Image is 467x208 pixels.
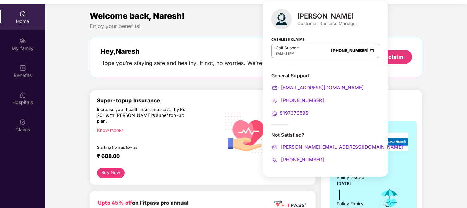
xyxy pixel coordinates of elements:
img: svg+xml;base64,PHN2ZyB4bWxucz0iaHR0cDovL3d3dy53My5vcmcvMjAwMC9zdmciIHdpZHRoPSIyMCIgaGVpZ2h0PSIyMC... [271,85,278,91]
b: Upto 45% off [98,199,132,206]
img: svg+xml;base64,PHN2ZyB4bWxucz0iaHR0cDovL3d3dy53My5vcmcvMjAwMC9zdmciIHhtbG5zOnhsaW5rPSJodHRwOi8vd3... [271,9,292,29]
img: svg+xml;base64,PHN2ZyB4bWxucz0iaHR0cDovL3d3dy53My5vcmcvMjAwMC9zdmciIHdpZHRoPSIyMCIgaGVpZ2h0PSIyMC... [271,97,278,104]
img: svg+xml;base64,PHN2ZyBpZD0iQ2xhaW0iIHhtbG5zPSJodHRwOi8vd3d3LnczLm9yZy8yMDAwL3N2ZyIgd2lkdGg9IjIwIi... [19,119,26,125]
img: svg+xml;base64,PHN2ZyB4bWxucz0iaHR0cDovL3d3dy53My5vcmcvMjAwMC9zdmciIHdpZHRoPSIyMCIgaGVpZ2h0PSIyMC... [271,157,278,163]
span: 11PM [285,51,294,56]
a: [PHONE_NUMBER] [331,48,369,53]
img: insurerLogo [379,133,408,151]
div: Know more [97,127,216,132]
div: Increase your health insurance cover by Rs. 20L with [PERSON_NAME]’s super top-up plan. [97,107,191,124]
div: Policy Expiry [337,200,363,207]
div: Hope you’re staying safe and healthy. If not, no worries. We’re here to help. [100,60,296,67]
span: right [121,128,124,132]
div: [PERSON_NAME] [297,12,357,20]
div: Not Satisfied? [271,132,379,163]
img: Clipboard Icon [369,48,375,53]
a: [PERSON_NAME][EMAIL_ADDRESS][DOMAIN_NAME] [271,144,403,150]
a: [PHONE_NUMBER] [271,97,324,103]
img: svg+xml;base64,PHN2ZyBpZD0iSG9tZSIgeG1sbnM9Imh0dHA6Ly93d3cudzMub3JnLzIwMDAvc3ZnIiB3aWR0aD0iMjAiIG... [19,10,26,17]
a: [PHONE_NUMBER] [271,157,324,162]
img: svg+xml;base64,PHN2ZyBpZD0iSG9zcGl0YWxzIiB4bWxucz0iaHR0cDovL3d3dy53My5vcmcvMjAwMC9zdmciIHdpZHRoPS... [19,91,26,98]
div: ₹ 608.00 [97,153,214,161]
img: svg+xml;base64,PHN2ZyB3aWR0aD0iMjAiIGhlaWdodD0iMjAiIHZpZXdCb3g9IjAgMCAyMCAyMCIgZmlsbD0ibm9uZSIgeG... [19,37,26,44]
span: [DATE] [337,181,351,186]
span: [PHONE_NUMBER] [280,97,324,103]
div: Super-topup Insurance [97,97,220,104]
span: [PHONE_NUMBER] [280,157,324,162]
div: Customer Success Manager [297,20,357,26]
img: svg+xml;base64,PHN2ZyB4bWxucz0iaHR0cDovL3d3dy53My5vcmcvMjAwMC9zdmciIHdpZHRoPSIyMCIgaGVpZ2h0PSIyMC... [271,110,278,117]
img: svg+xml;base64,PHN2ZyBpZD0iQmVuZWZpdHMiIHhtbG5zPSJodHRwOi8vd3d3LnczLm9yZy8yMDAwL3N2ZyIgd2lkdGg9Ij... [19,64,26,71]
p: Call Support [276,45,300,51]
img: svg+xml;base64,PHN2ZyB4bWxucz0iaHR0cDovL3d3dy53My5vcmcvMjAwMC9zdmciIHhtbG5zOnhsaW5rPSJodHRwOi8vd3... [220,106,274,159]
a: 8197379596 [271,110,308,116]
a: [EMAIL_ADDRESS][DOMAIN_NAME] [271,85,364,90]
div: Starting from as low as [97,145,191,150]
div: Enjoy your benefits! [90,23,422,30]
div: Hey, Naresh [100,47,296,56]
strong: Cashless Claims: [271,35,306,43]
div: - [276,51,300,56]
div: Not Satisfied? [271,132,379,138]
span: 8197379596 [280,110,308,116]
span: [EMAIL_ADDRESS][DOMAIN_NAME] [280,85,364,90]
div: General Support [271,72,379,117]
button: Buy Now [97,168,125,178]
div: General Support [271,72,379,79]
img: svg+xml;base64,PHN2ZyB4bWxucz0iaHR0cDovL3d3dy53My5vcmcvMjAwMC9zdmciIHdpZHRoPSIyMCIgaGVpZ2h0PSIyMC... [271,144,278,151]
span: 8AM [276,51,283,56]
span: Welcome back, Naresh! [90,11,185,21]
span: [PERSON_NAME][EMAIL_ADDRESS][DOMAIN_NAME] [280,144,403,150]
